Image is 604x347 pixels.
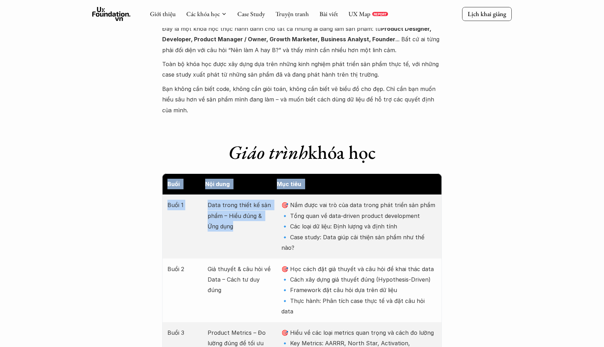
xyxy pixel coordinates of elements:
[162,23,442,55] p: Đây là một khóa học thực hành dành cho tất cả những ai đang làm sản phẩm: từ ... Bất cứ ai từng p...
[205,180,230,187] strong: Nội dung
[319,10,338,18] a: Bài viết
[162,84,442,115] p: Bạn không cần biết code, không cần giỏi toán, không cần biết vẽ biểu đồ cho đẹp. Chỉ cần bạn muốn...
[208,264,274,296] p: Giả thuyết & câu hỏi về Data – Cách tư duy đúng
[374,12,387,16] p: REPORT
[186,10,220,18] a: Các khóa học
[208,200,274,232] p: Data trong thiết kế sản phẩm – Hiểu đúng & Ứng dụng
[281,200,437,253] p: 🎯 Nắm được vai trò của data trong phát triển sản phẩm 🔹 Tổng quan về data-driven product developm...
[167,180,180,187] strong: Buổi
[162,59,442,80] p: Toàn bộ khóa học được xây dựng dựa trên những kinh nghiệm phát triển sản phẩm thực tế, với những ...
[281,264,437,317] p: 🎯 Học cách đặt giả thuyết và câu hỏi để khai thác data 🔹 Cách xây dựng giả thuyết đúng (Hypothesi...
[162,141,442,164] h1: khóa học
[348,10,371,18] a: UX Map
[237,10,265,18] a: Case Study
[167,327,201,338] p: Buổi 3
[462,7,512,21] a: Lịch khai giảng
[275,10,309,18] a: Truyện tranh
[167,200,201,210] p: Buổi 1
[167,264,201,274] p: Buổi 2
[468,10,506,18] p: Lịch khai giảng
[228,140,308,164] em: Giáo trình
[277,180,301,187] strong: Mục tiêu
[150,10,176,18] a: Giới thiệu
